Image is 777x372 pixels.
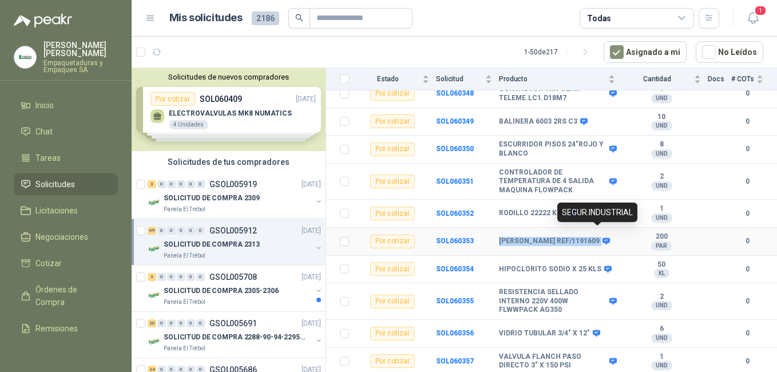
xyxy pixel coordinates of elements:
p: SOLICITUD DE COMPRA 2309 [164,193,260,204]
div: Por cotizar [370,207,415,220]
div: 0 [177,319,185,327]
b: 0 [731,296,763,307]
div: 3 [148,273,156,281]
p: Panela El Trébol [164,251,205,260]
a: SOL060352 [436,209,474,217]
div: PAR [651,242,672,251]
p: GSOL005691 [209,319,257,327]
a: SOL060353 [436,237,474,245]
div: 0 [167,319,176,327]
div: 0 [187,227,195,235]
b: ESCURRIDOR PISOS 24"ROJO Y BLANCO [499,140,606,158]
b: [PERSON_NAME] REF/1191609 [499,237,600,246]
div: 0 [187,273,195,281]
p: GSOL005912 [209,227,257,235]
b: 0 [731,264,763,275]
div: 0 [196,273,205,281]
img: Company Logo [14,46,36,68]
div: UND [651,181,672,191]
b: 0 [731,116,763,127]
div: Por cotizar [370,87,415,101]
a: 3 0 0 0 0 0 GSOL005708[DATE] Company LogoSOLICITUD DE COMPRA 2305-2306Panela El Trébol [148,270,323,307]
span: 2186 [252,11,279,25]
p: SOLICITUD DE COMPRA 2313 [164,239,260,250]
div: 0 [167,227,176,235]
div: 0 [187,319,195,327]
th: Cantidad [622,68,708,90]
a: SOL060357 [436,357,474,365]
span: Producto [499,75,606,83]
div: Todas [587,12,611,25]
div: Por cotizar [370,295,415,308]
div: Por cotizar [370,175,415,188]
th: Docs [708,68,731,90]
a: SOL060354 [436,265,474,273]
b: VALVULA FLANCH PASO DIRECTO 3" X 150 PSI [499,353,606,370]
b: 10 [622,113,701,122]
div: 0 [157,273,166,281]
a: Configuración [14,344,118,366]
a: Inicio [14,94,118,116]
button: Asignado a mi [604,41,687,63]
div: 0 [196,319,205,327]
div: UND [651,361,672,370]
div: 0 [157,319,166,327]
b: 0 [731,328,763,339]
p: [DATE] [302,318,321,329]
span: # COTs [731,75,754,83]
b: 2 [622,292,701,302]
a: Negociaciones [14,226,118,248]
a: Licitaciones [14,200,118,221]
span: Licitaciones [35,204,78,217]
a: 3 0 0 0 0 0 GSOL005919[DATE] Company LogoSOLICITUD DE COMPRA 2309Panela El Trébol [148,177,323,214]
div: 0 [157,227,166,235]
b: 0 [731,208,763,219]
b: 2 [622,172,701,181]
span: Inicio [35,99,54,112]
a: SOL060356 [436,329,474,337]
th: Estado [356,68,436,90]
img: Logo peakr [14,14,72,27]
span: search [295,14,303,22]
b: 0 [731,176,763,187]
div: 0 [167,273,176,281]
th: Solicitud [436,68,499,90]
b: VIDRIO TUBULAR 3/4" X 12" [499,329,590,338]
p: [PERSON_NAME] [PERSON_NAME] [43,41,118,57]
div: KL [654,269,669,278]
a: Tareas [14,147,118,169]
div: SEGUR.INDUSTRIAL [557,203,637,222]
a: Cotizar [14,252,118,274]
div: Solicitudes de tus compradores [132,151,326,173]
p: Empaquetaduras y Empaques SA [43,60,118,73]
th: Producto [499,68,622,90]
div: 3 [148,180,156,188]
div: Por cotizar [370,114,415,128]
a: SOL060351 [436,177,474,185]
img: Company Logo [148,288,161,302]
p: GSOL005708 [209,273,257,281]
img: Company Logo [148,242,161,256]
div: Por cotizar [370,327,415,341]
p: SOLICITUD DE COMPRA 2288-90-94-2295-96-2301-02-04 [164,332,306,343]
div: 0 [196,227,205,235]
a: SOL060350 [436,145,474,153]
p: [DATE] [302,225,321,236]
button: 1 [743,8,763,29]
button: Solicitudes de nuevos compradores [136,73,321,81]
b: 8 [622,140,701,149]
b: 0 [731,144,763,155]
b: 200 [622,232,701,242]
b: BALINERA 6003 2RS C3 [499,117,577,126]
div: UND [651,121,672,130]
span: Cantidad [622,75,692,83]
img: Company Logo [148,335,161,349]
b: 1 [622,353,701,362]
span: Remisiones [35,322,78,335]
p: GSOL005919 [209,180,257,188]
div: 0 [196,180,205,188]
